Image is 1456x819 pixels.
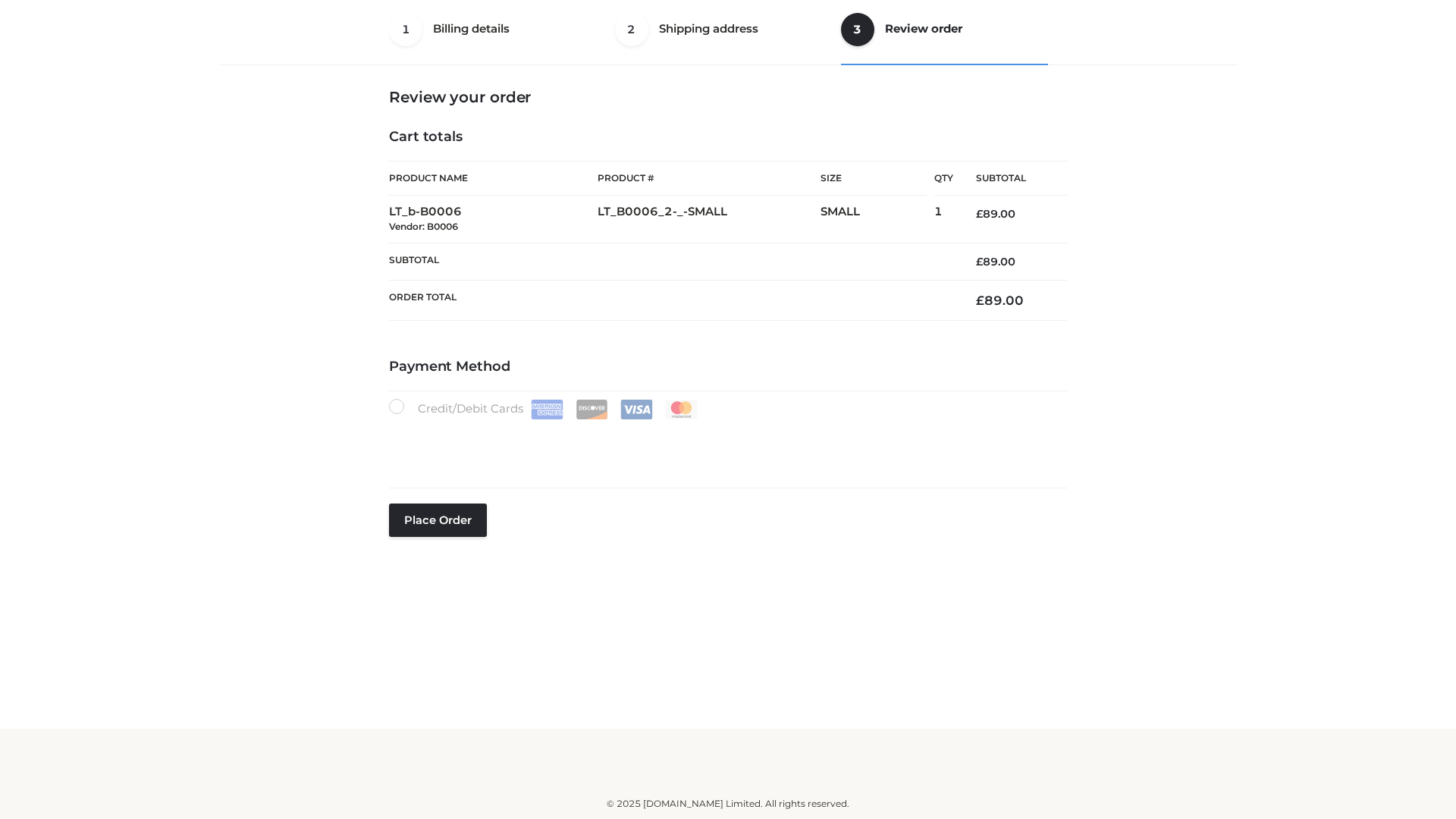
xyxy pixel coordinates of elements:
small: Vendor: B0006 [389,221,458,232]
button: Place order [389,504,487,537]
th: Subtotal [953,162,1067,196]
img: Mastercard [665,400,698,419]
td: 1 [934,196,953,243]
td: LT_b-B0006 [389,196,598,243]
th: Subtotal [389,243,953,280]
span: £ [976,207,983,221]
img: Amex [531,400,563,419]
h4: Cart totals [389,129,1067,146]
td: SMALL [821,196,934,243]
bdi: 89.00 [976,293,1024,308]
iframe: Secure payment input frame [386,416,1064,472]
span: £ [976,293,984,308]
img: Visa [620,400,653,419]
div: © 2025 [DOMAIN_NAME] Limited. All rights reserved. [225,796,1231,811]
td: LT_B0006_2-_-SMALL [598,196,821,243]
bdi: 89.00 [976,255,1015,268]
th: Size [821,162,927,196]
span: £ [976,255,983,268]
img: Discover [576,400,608,419]
bdi: 89.00 [976,207,1015,221]
th: Order Total [389,281,953,321]
th: Product # [598,161,821,196]
h4: Payment Method [389,359,1067,375]
label: Credit/Debit Cards [389,399,699,419]
th: Qty [934,161,953,196]
th: Product Name [389,161,598,196]
h3: Review your order [389,88,1067,106]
